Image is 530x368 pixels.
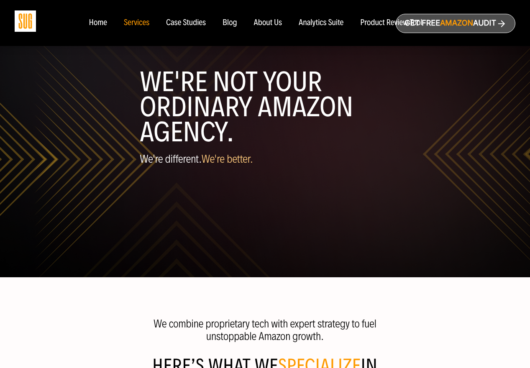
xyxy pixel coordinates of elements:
a: Blog [223,18,237,28]
span: Amazon [440,19,473,28]
a: Home [89,18,107,28]
a: Get freeAmazonAudit [396,14,515,33]
h1: WE'RE NOT YOUR ORDINARY AMAZON AGENCY. [140,69,390,145]
a: About Us [254,18,282,28]
a: Services [124,18,149,28]
span: We're better. [202,152,253,166]
img: Sug [15,10,36,32]
p: We're different. [140,153,390,165]
a: Case Studies [166,18,206,28]
p: We combine proprietary tech with expert strategy to fuel unstoppable Amazon growth. [146,317,384,342]
a: Product Review Tool [360,18,422,28]
a: Analytics Suite [299,18,343,28]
